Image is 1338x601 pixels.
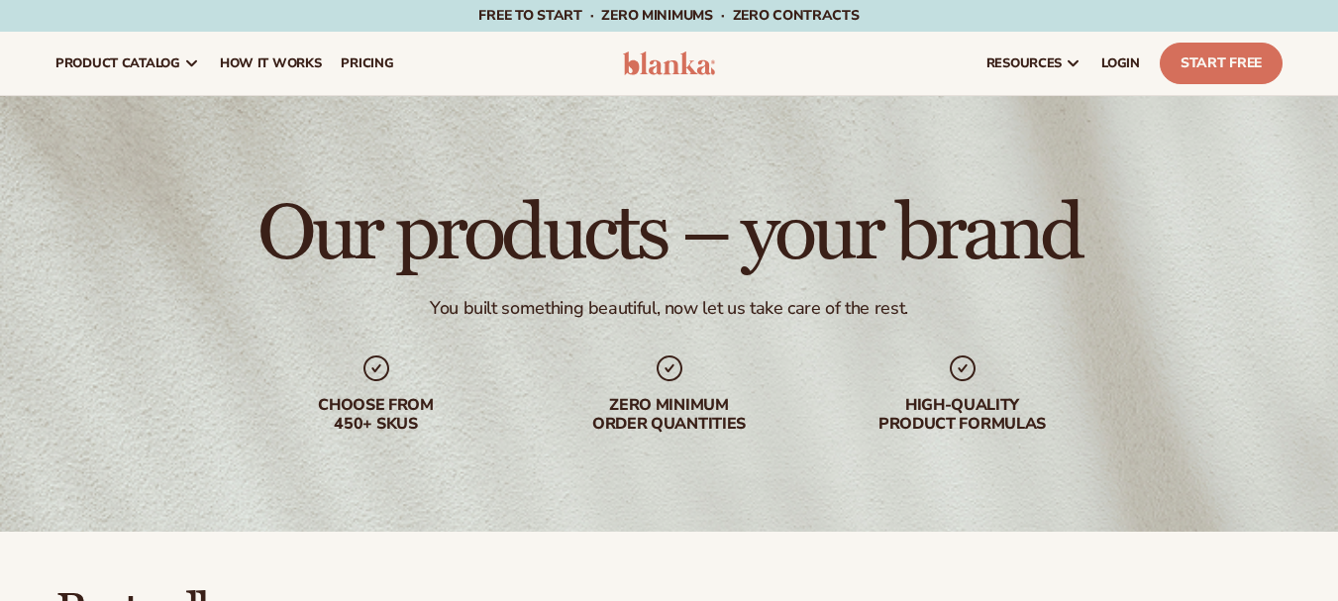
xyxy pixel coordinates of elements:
span: resources [986,55,1062,71]
div: You built something beautiful, now let us take care of the rest. [430,297,908,320]
span: How It Works [220,55,322,71]
a: pricing [331,32,403,95]
a: How It Works [210,32,332,95]
div: High-quality product formulas [836,396,1089,434]
div: Choose from 450+ Skus [250,396,503,434]
a: product catalog [46,32,210,95]
a: resources [977,32,1091,95]
span: product catalog [55,55,180,71]
span: LOGIN [1101,55,1140,71]
h1: Our products – your brand [257,194,1081,273]
div: Zero minimum order quantities [543,396,796,434]
img: logo [623,51,716,75]
a: LOGIN [1091,32,1150,95]
span: pricing [341,55,393,71]
span: Free to start · ZERO minimums · ZERO contracts [478,6,859,25]
a: Start Free [1160,43,1283,84]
